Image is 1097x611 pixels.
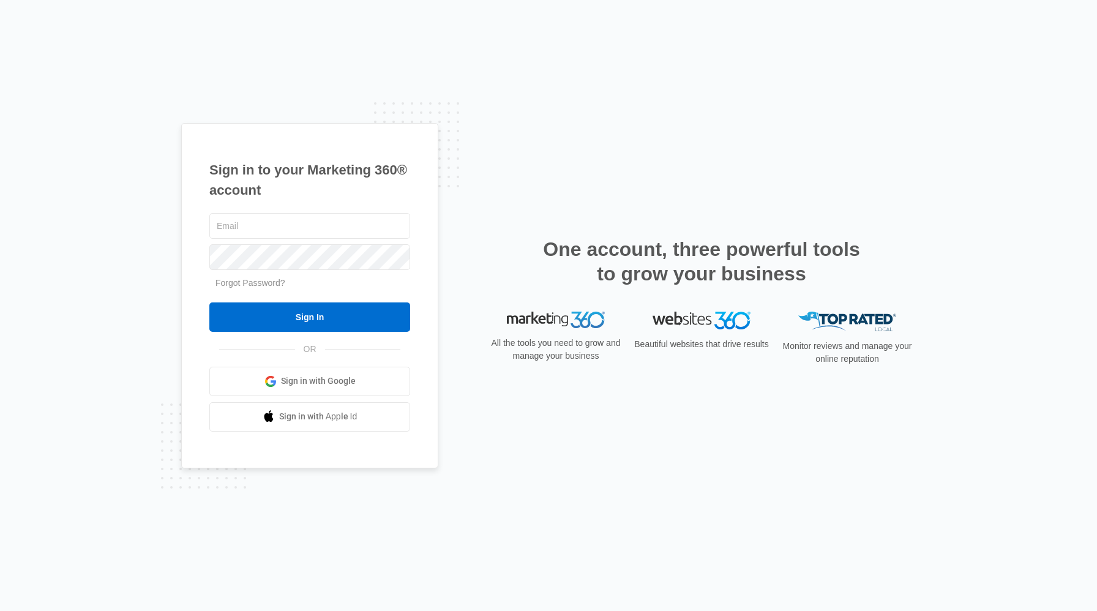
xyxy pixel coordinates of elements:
h1: Sign in to your Marketing 360® account [209,160,410,200]
p: Beautiful websites that drive results [633,338,770,351]
p: Monitor reviews and manage your online reputation [779,340,916,365]
input: Email [209,213,410,239]
a: Forgot Password? [215,278,285,288]
a: Sign in with Apple Id [209,402,410,432]
img: Websites 360 [653,312,751,329]
input: Sign In [209,302,410,332]
span: Sign in with Apple Id [279,410,358,423]
h2: One account, three powerful tools to grow your business [539,237,864,286]
a: Sign in with Google [209,367,410,396]
img: Marketing 360 [507,312,605,329]
span: Sign in with Google [281,375,356,388]
p: All the tools you need to grow and manage your business [487,337,624,362]
img: Top Rated Local [798,312,896,332]
span: OR [295,343,325,356]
